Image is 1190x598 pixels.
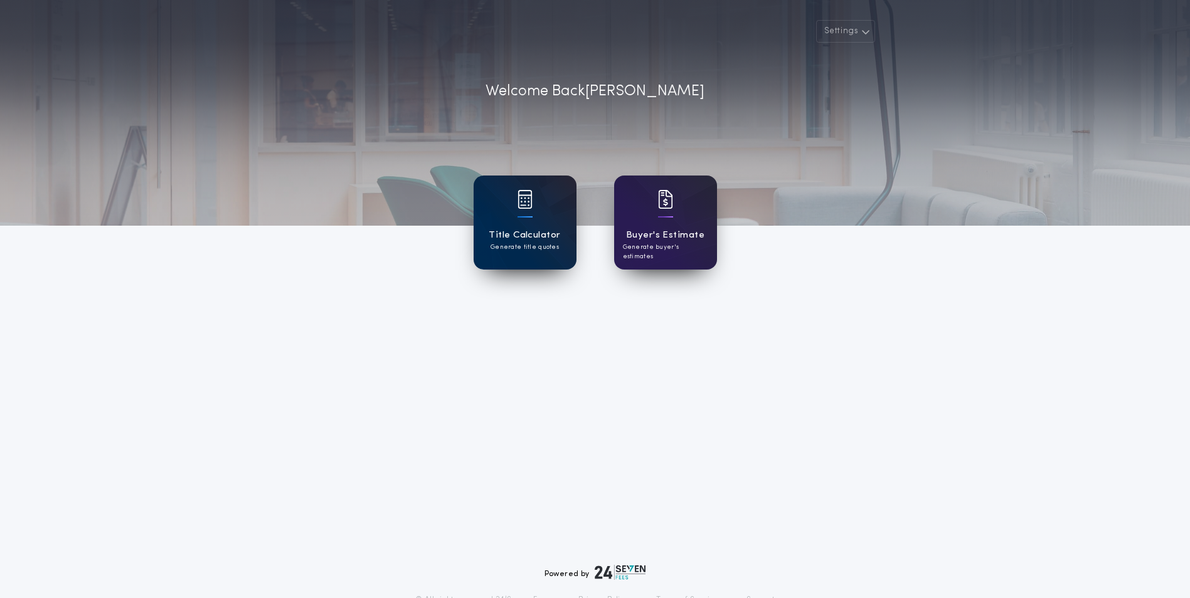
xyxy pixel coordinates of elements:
[623,243,708,261] p: Generate buyer's estimates
[486,80,704,103] p: Welcome Back [PERSON_NAME]
[626,228,704,243] h1: Buyer's Estimate
[595,565,646,580] img: logo
[545,565,646,580] div: Powered by
[658,190,673,209] img: card icon
[491,243,559,252] p: Generate title quotes
[474,176,576,270] a: card iconTitle CalculatorGenerate title quotes
[518,190,533,209] img: card icon
[614,176,717,270] a: card iconBuyer's EstimateGenerate buyer's estimates
[816,20,875,43] button: Settings
[489,228,560,243] h1: Title Calculator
